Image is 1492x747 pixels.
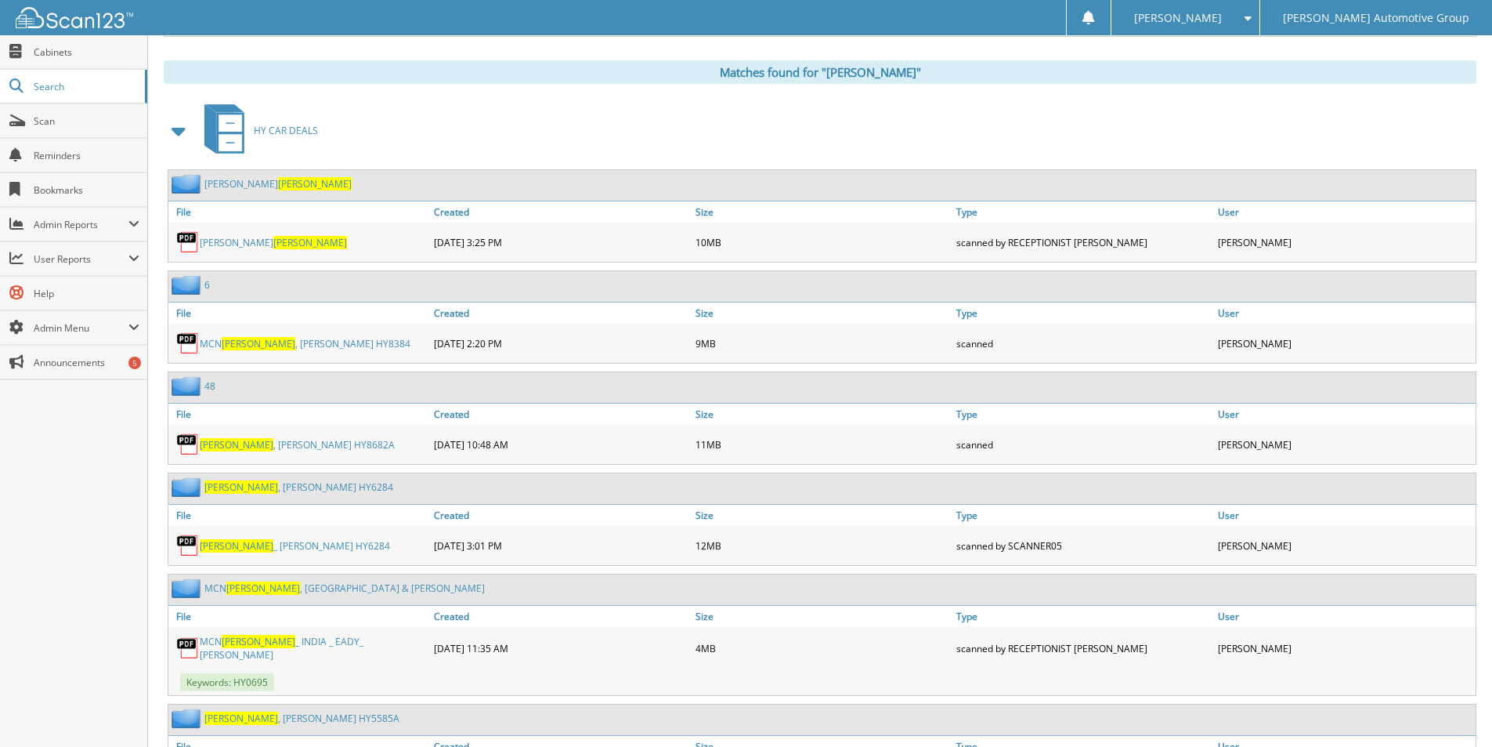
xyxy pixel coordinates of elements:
a: [PERSON_NAME][PERSON_NAME] [200,236,347,249]
div: 9MB [692,328,953,359]
a: Type [952,606,1214,627]
a: [PERSON_NAME], [PERSON_NAME] HY8682A [200,438,395,451]
a: User [1214,201,1476,223]
div: scanned [952,328,1214,359]
div: [DATE] 2:20 PM [430,328,692,359]
img: folder2.png [172,709,204,728]
a: Size [692,201,953,223]
a: MCN[PERSON_NAME]_ INDIA _ EADY_ [PERSON_NAME] [200,635,426,662]
div: [DATE] 10:48 AM [430,429,692,460]
div: 4MB [692,631,953,665]
span: [PERSON_NAME] [226,582,300,595]
img: PDF.png [176,332,200,355]
a: User [1214,303,1476,324]
span: User Reports [34,252,128,266]
a: Size [692,505,953,526]
a: User [1214,606,1476,627]
a: File [168,505,430,526]
span: [PERSON_NAME] Automotive Group [1283,13,1469,23]
span: Bookmarks [34,183,139,197]
a: Size [692,303,953,324]
div: scanned by RECEPTIONIST [PERSON_NAME] [952,227,1214,258]
a: Type [952,505,1214,526]
a: Type [952,201,1214,223]
span: Help [34,287,139,300]
a: Size [692,404,953,425]
a: User [1214,404,1476,425]
span: Keywords: HY0695 [180,673,274,691]
img: folder2.png [172,578,204,598]
a: HY CAR DEALS [195,100,318,161]
a: Type [952,404,1214,425]
img: scan123-logo-white.svg [16,7,133,28]
a: [PERSON_NAME], [PERSON_NAME] HY6284 [204,480,393,494]
div: [PERSON_NAME] [1214,530,1476,561]
div: scanned [952,429,1214,460]
a: MCN[PERSON_NAME], [PERSON_NAME] HY8384 [200,337,410,350]
div: 10MB [692,227,953,258]
img: folder2.png [172,376,204,396]
div: [PERSON_NAME] [1214,631,1476,665]
div: [DATE] 11:35 AM [430,631,692,665]
div: Matches found for "[PERSON_NAME]" [164,60,1476,84]
img: folder2.png [172,275,204,295]
div: [PERSON_NAME] [1214,429,1476,460]
a: User [1214,505,1476,526]
span: Search [34,80,137,93]
div: scanned by SCANNER05 [952,530,1214,561]
img: PDF.png [176,636,200,660]
a: [PERSON_NAME][PERSON_NAME] [204,177,352,190]
span: Admin Reports [34,218,128,231]
a: Created [430,505,692,526]
span: [PERSON_NAME] [222,337,295,350]
img: folder2.png [172,174,204,194]
span: HY CAR DEALS [254,124,318,137]
div: scanned by RECEPTIONIST [PERSON_NAME] [952,631,1214,665]
div: [DATE] 3:01 PM [430,530,692,561]
a: Created [430,404,692,425]
a: File [168,606,430,627]
img: PDF.png [176,230,200,254]
div: 5 [128,357,141,369]
a: File [168,404,430,425]
iframe: Chat Widget [1414,672,1492,747]
a: Created [430,303,692,324]
a: Created [430,201,692,223]
img: PDF.png [176,433,200,456]
span: [PERSON_NAME] [200,539,273,553]
span: [PERSON_NAME] [222,635,295,648]
span: Cabinets [34,45,139,59]
div: [PERSON_NAME] [1214,227,1476,258]
span: [PERSON_NAME] [204,712,278,725]
a: [PERSON_NAME]_ [PERSON_NAME] HY6284 [200,539,390,553]
span: Announcements [34,356,139,369]
div: 11MB [692,429,953,460]
span: [PERSON_NAME] [278,177,352,190]
a: [PERSON_NAME], [PERSON_NAME] HY5585A [204,712,399,725]
span: [PERSON_NAME] [273,236,347,249]
span: Scan [34,114,139,128]
img: folder2.png [172,477,204,497]
span: [PERSON_NAME] [1134,13,1222,23]
div: [PERSON_NAME] [1214,328,1476,359]
span: [PERSON_NAME] [200,438,273,451]
a: File [168,303,430,324]
a: File [168,201,430,223]
div: 12MB [692,530,953,561]
span: Admin Menu [34,321,128,335]
a: Created [430,606,692,627]
a: MCN[PERSON_NAME], [GEOGRAPHIC_DATA] & [PERSON_NAME] [204,582,485,595]
span: Reminders [34,149,139,162]
a: 6 [204,278,210,292]
img: PDF.png [176,534,200,557]
span: [PERSON_NAME] [204,480,278,494]
a: Size [692,606,953,627]
a: Type [952,303,1214,324]
div: [DATE] 3:25 PM [430,227,692,258]
a: 48 [204,379,215,393]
